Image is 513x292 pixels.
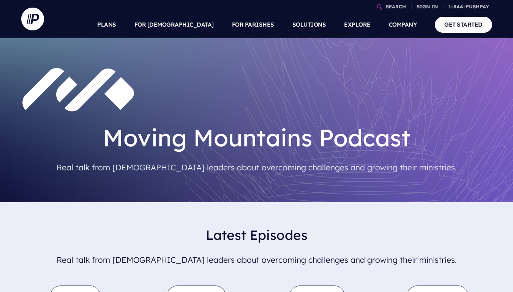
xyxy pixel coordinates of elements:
a: GET STARTED [435,17,492,32]
a: FOR PARISHES [232,11,274,38]
a: PLANS [97,11,116,38]
a: EXPLORE [344,11,371,38]
a: SOLUTIONS [292,11,326,38]
a: FOR [DEMOGRAPHIC_DATA] [134,11,214,38]
h1: Moving Mountains Podcast [21,118,492,157]
h5: Real talk from [DEMOGRAPHIC_DATA] leaders about overcoming challenges and growing their ministries. [21,157,492,178]
a: COMPANY [389,11,417,38]
h5: Real talk from [DEMOGRAPHIC_DATA] leaders about overcoming challenges and growing their ministries. [21,250,492,270]
h3: Latest Episodes [21,221,492,250]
